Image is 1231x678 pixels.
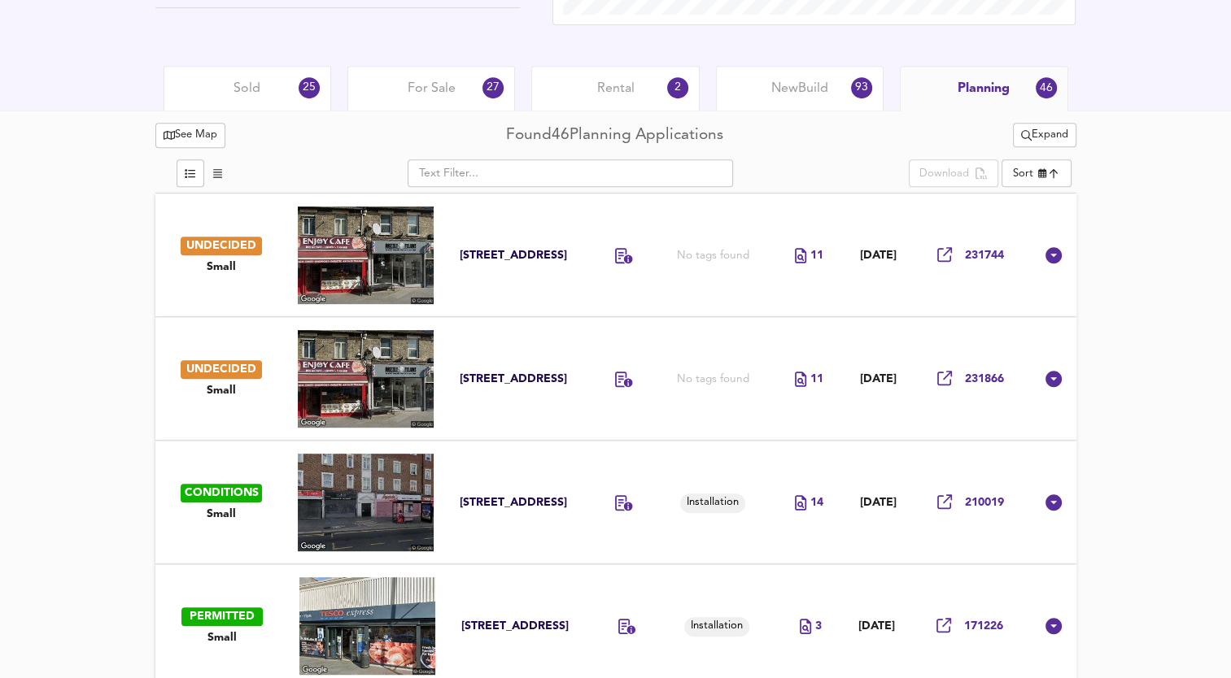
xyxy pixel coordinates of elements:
[1044,616,1063,636] svg: Show Details
[461,619,575,634] div: [STREET_ADDRESS]
[155,317,1076,441] div: UNDECIDEDSmall[STREET_ADDRESS]No tags found11[DATE]231866
[1044,369,1063,389] svg: Show Details
[815,619,822,634] span: 3
[858,619,895,633] span: [DATE]
[181,237,262,255] div: UNDECIDED
[958,80,1010,98] span: Planning
[677,372,749,387] div: No tags found
[1036,77,1057,98] div: 46
[618,619,636,637] div: An application for prior notification of proposed development by telecommunications code system o...
[684,619,749,634] span: Installation
[860,372,897,386] span: [DATE]
[181,484,262,502] div: CONDITIONS
[207,259,236,275] span: Small
[1013,123,1076,148] button: Expand
[615,372,633,390] div: Retention of an ATM (amended)
[207,506,236,522] span: Small
[667,77,688,98] div: 2
[1044,246,1063,265] svg: Show Details
[460,248,574,263] div: [STREET_ADDRESS]
[860,496,897,510] span: [DATE]
[909,159,997,187] div: split button
[1013,166,1033,181] div: Sort
[155,123,226,148] button: See Map
[155,193,1076,317] div: UNDECIDEDSmall[STREET_ADDRESS]No tags found11[DATE]231744
[964,619,1003,634] span: 171226
[1044,493,1063,512] svg: Show Details
[860,249,897,263] span: [DATE]
[810,248,823,263] span: 11
[964,248,1003,263] span: 231744
[1002,159,1072,187] div: Sort
[299,77,320,98] div: 25
[298,206,434,304] img: streetview
[1013,123,1076,148] div: split button
[964,372,1003,387] span: 231866
[164,126,218,145] span: See Map
[810,372,823,387] span: 11
[615,495,633,514] div: Installation of ESP kitchen extraction system to rear elevation.
[597,80,635,98] span: Rental
[298,454,434,551] img: streetview
[771,80,828,98] span: New Build
[181,360,262,379] div: UNDECIDED
[408,80,456,98] span: For Sale
[506,124,723,146] div: Found 46 Planning Applications
[234,80,260,98] span: Sold
[408,159,733,187] input: Text Filter...
[299,577,435,675] img: streetview
[155,441,1076,564] div: CONDITIONSSmall[STREET_ADDRESS]Installation14[DATE]210019
[460,495,574,511] div: [STREET_ADDRESS]
[1021,126,1068,145] span: Expand
[207,630,237,645] span: Small
[298,330,434,428] img: streetview
[680,495,745,511] span: Installation
[684,617,749,637] div: Installation
[851,77,872,98] div: 93
[810,495,823,511] span: 14
[964,495,1003,511] span: 210019
[181,607,263,626] div: PERMITTED
[677,248,749,263] div: No tags found
[460,372,574,387] div: [STREET_ADDRESS]
[482,77,504,98] div: 27
[680,493,745,513] div: Installation
[207,383,236,398] span: Small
